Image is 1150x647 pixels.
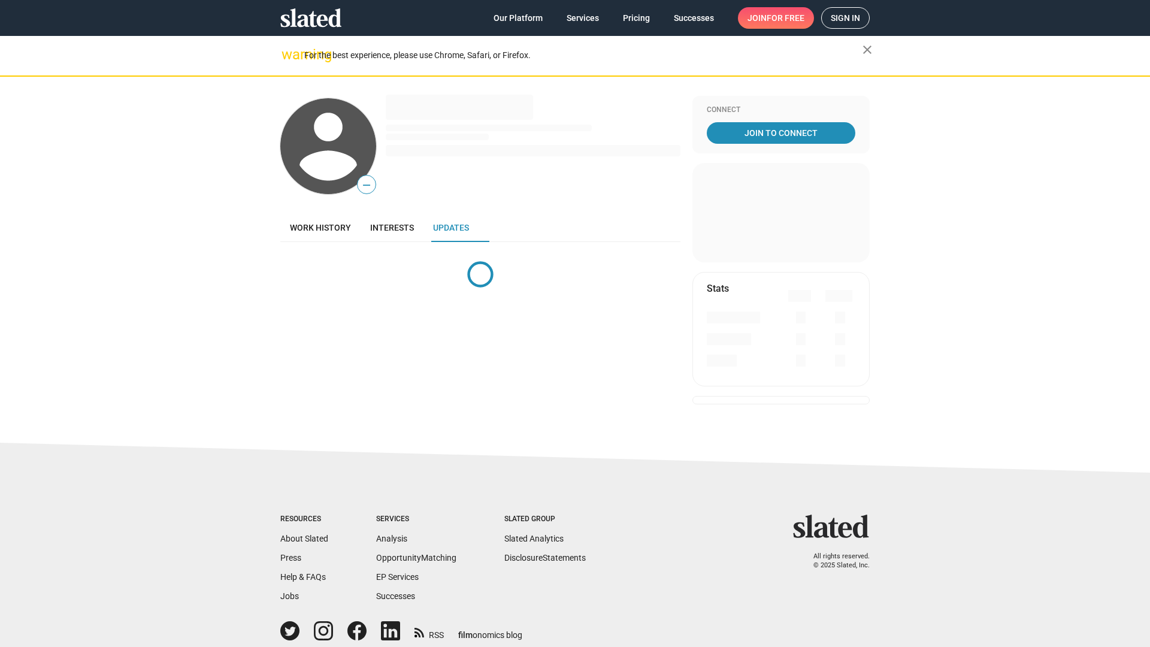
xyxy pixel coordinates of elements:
a: Services [557,7,609,29]
a: EP Services [376,572,419,582]
span: Services [567,7,599,29]
span: film [458,630,473,640]
a: Slated Analytics [504,534,564,543]
a: filmonomics blog [458,620,522,641]
a: Work history [280,213,361,242]
a: Press [280,553,301,563]
a: Interests [361,213,423,242]
a: Jobs [280,591,299,601]
a: DisclosureStatements [504,553,586,563]
span: Sign in [831,8,860,28]
a: OpportunityMatching [376,553,456,563]
span: Our Platform [494,7,543,29]
span: Updates [433,223,469,232]
div: Resources [280,515,328,524]
a: Join To Connect [707,122,855,144]
a: Successes [664,7,724,29]
div: Connect [707,105,855,115]
span: — [358,177,376,193]
span: Join [747,7,804,29]
span: for free [767,7,804,29]
mat-icon: warning [282,47,296,62]
span: Pricing [623,7,650,29]
mat-card-title: Stats [707,282,729,295]
p: All rights reserved. © 2025 Slated, Inc. [801,552,870,570]
span: Work history [290,223,351,232]
a: Analysis [376,534,407,543]
span: Interests [370,223,414,232]
a: RSS [414,622,444,641]
div: Services [376,515,456,524]
div: Slated Group [504,515,586,524]
span: Successes [674,7,714,29]
a: Updates [423,213,479,242]
a: Help & FAQs [280,572,326,582]
mat-icon: close [860,43,874,57]
a: Successes [376,591,415,601]
a: Our Platform [484,7,552,29]
span: Join To Connect [709,122,853,144]
a: Joinfor free [738,7,814,29]
a: Sign in [821,7,870,29]
a: Pricing [613,7,659,29]
a: About Slated [280,534,328,543]
div: For the best experience, please use Chrome, Safari, or Firefox. [304,47,862,64]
